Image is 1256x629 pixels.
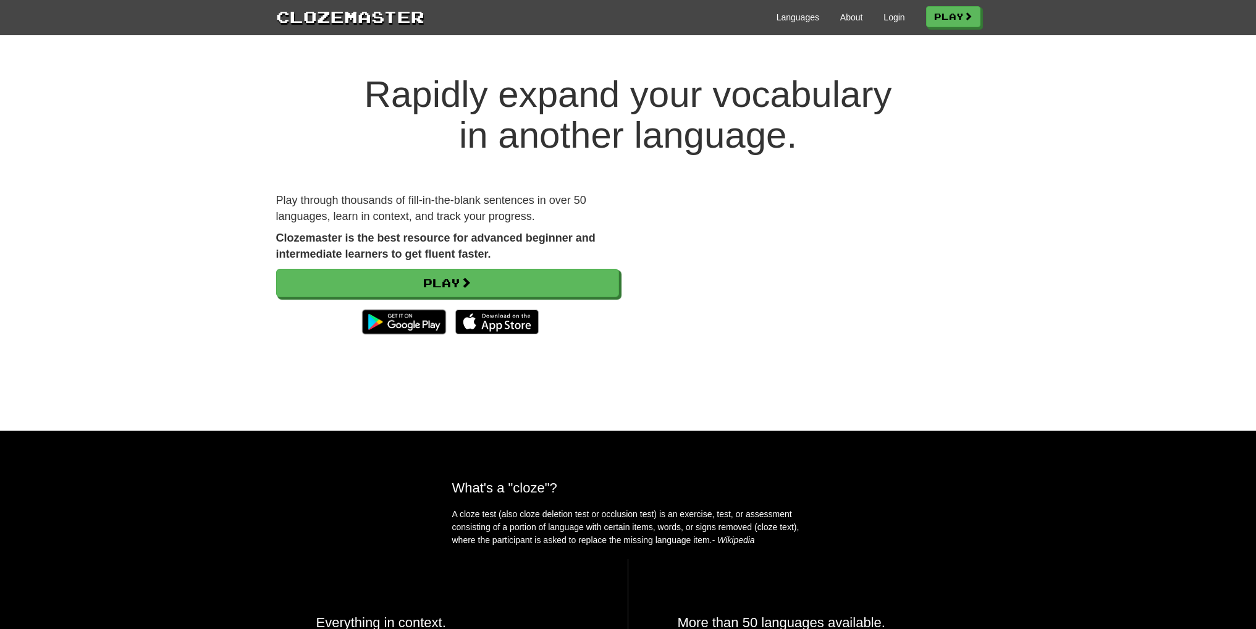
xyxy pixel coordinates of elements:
p: Play through thousands of fill-in-the-blank sentences in over 50 languages, learn in context, and... [276,193,619,224]
a: Clozemaster [276,5,424,28]
img: Get it on Google Play [356,303,452,340]
a: Play [276,269,619,297]
strong: Clozemaster is the best resource for advanced beginner and intermediate learners to get fluent fa... [276,232,596,260]
em: - Wikipedia [712,535,755,545]
a: Languages [777,11,819,23]
a: About [840,11,863,23]
img: Download_on_the_App_Store_Badge_US-UK_135x40-25178aeef6eb6b83b96f5f2d004eda3bffbb37122de64afbaef7... [455,310,539,334]
p: A cloze test (also cloze deletion test or occlusion test) is an exercise, test, or assessment con... [452,508,804,547]
h2: What's a "cloze"? [452,480,804,496]
a: Play [926,6,980,27]
a: Login [883,11,904,23]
